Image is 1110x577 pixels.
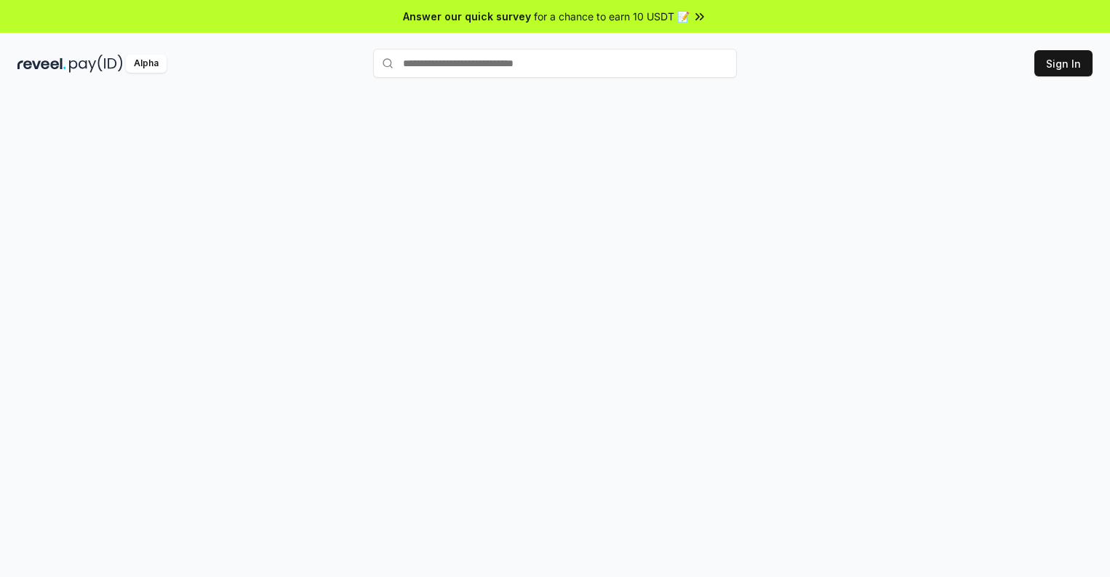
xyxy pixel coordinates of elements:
[126,55,167,73] div: Alpha
[403,9,531,24] span: Answer our quick survey
[69,55,123,73] img: pay_id
[534,9,690,24] span: for a chance to earn 10 USDT 📝
[1034,50,1093,76] button: Sign In
[17,55,66,73] img: reveel_dark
